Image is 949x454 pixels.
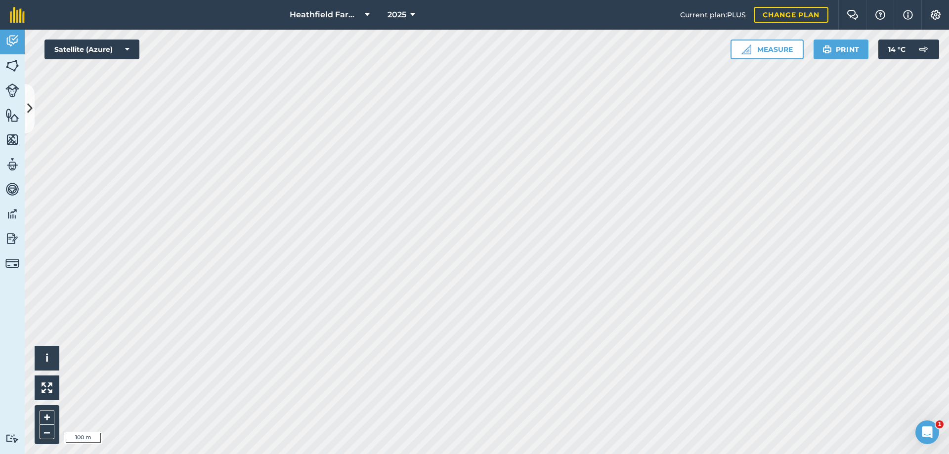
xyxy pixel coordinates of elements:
img: svg+xml;base64,PD94bWwgdmVyc2lvbj0iMS4wIiBlbmNvZGluZz0idXRmLTgiPz4KPCEtLSBHZW5lcmF0b3I6IEFkb2JlIE... [5,231,19,246]
button: Satellite (Azure) [44,40,139,59]
img: Two speech bubbles overlapping with the left bubble in the forefront [847,10,859,20]
img: A cog icon [930,10,942,20]
img: Four arrows, one pointing top left, one top right, one bottom right and the last bottom left [42,382,52,393]
img: Ruler icon [741,44,751,54]
button: Measure [731,40,804,59]
a: Change plan [754,7,828,23]
button: – [40,425,54,439]
img: A question mark icon [874,10,886,20]
img: svg+xml;base64,PD94bWwgdmVyc2lvbj0iMS4wIiBlbmNvZGluZz0idXRmLTgiPz4KPCEtLSBHZW5lcmF0b3I6IEFkb2JlIE... [5,34,19,48]
button: + [40,410,54,425]
img: svg+xml;base64,PHN2ZyB4bWxucz0iaHR0cDovL3d3dy53My5vcmcvMjAwMC9zdmciIHdpZHRoPSIxNyIgaGVpZ2h0PSIxNy... [903,9,913,21]
img: svg+xml;base64,PD94bWwgdmVyc2lvbj0iMS4wIiBlbmNvZGluZz0idXRmLTgiPz4KPCEtLSBHZW5lcmF0b3I6IEFkb2JlIE... [5,182,19,197]
img: svg+xml;base64,PD94bWwgdmVyc2lvbj0iMS4wIiBlbmNvZGluZz0idXRmLTgiPz4KPCEtLSBHZW5lcmF0b3I6IEFkb2JlIE... [5,157,19,172]
button: i [35,346,59,371]
span: Heathfield Farm services. [290,9,361,21]
iframe: Intercom live chat [915,420,939,444]
img: svg+xml;base64,PD94bWwgdmVyc2lvbj0iMS4wIiBlbmNvZGluZz0idXRmLTgiPz4KPCEtLSBHZW5lcmF0b3I6IEFkb2JlIE... [913,40,933,59]
img: svg+xml;base64,PHN2ZyB4bWxucz0iaHR0cDovL3d3dy53My5vcmcvMjAwMC9zdmciIHdpZHRoPSI1NiIgaGVpZ2h0PSI2MC... [5,132,19,147]
img: svg+xml;base64,PHN2ZyB4bWxucz0iaHR0cDovL3d3dy53My5vcmcvMjAwMC9zdmciIHdpZHRoPSIxOSIgaGVpZ2h0PSIyNC... [822,43,832,55]
button: Print [814,40,869,59]
img: svg+xml;base64,PD94bWwgdmVyc2lvbj0iMS4wIiBlbmNvZGluZz0idXRmLTgiPz4KPCEtLSBHZW5lcmF0b3I6IEFkb2JlIE... [5,83,19,97]
span: 14 ° C [888,40,906,59]
img: svg+xml;base64,PD94bWwgdmVyc2lvbj0iMS4wIiBlbmNvZGluZz0idXRmLTgiPz4KPCEtLSBHZW5lcmF0b3I6IEFkb2JlIE... [5,434,19,443]
span: 2025 [388,9,406,21]
img: svg+xml;base64,PD94bWwgdmVyc2lvbj0iMS4wIiBlbmNvZGluZz0idXRmLTgiPz4KPCEtLSBHZW5lcmF0b3I6IEFkb2JlIE... [5,256,19,270]
button: 14 °C [878,40,939,59]
img: svg+xml;base64,PHN2ZyB4bWxucz0iaHR0cDovL3d3dy53My5vcmcvMjAwMC9zdmciIHdpZHRoPSI1NiIgaGVpZ2h0PSI2MC... [5,58,19,73]
img: fieldmargin Logo [10,7,25,23]
span: i [45,352,48,364]
img: svg+xml;base64,PD94bWwgdmVyc2lvbj0iMS4wIiBlbmNvZGluZz0idXRmLTgiPz4KPCEtLSBHZW5lcmF0b3I6IEFkb2JlIE... [5,206,19,221]
span: 1 [936,420,944,428]
span: Current plan : PLUS [680,9,746,20]
img: svg+xml;base64,PHN2ZyB4bWxucz0iaHR0cDovL3d3dy53My5vcmcvMjAwMC9zdmciIHdpZHRoPSI1NiIgaGVpZ2h0PSI2MC... [5,108,19,123]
